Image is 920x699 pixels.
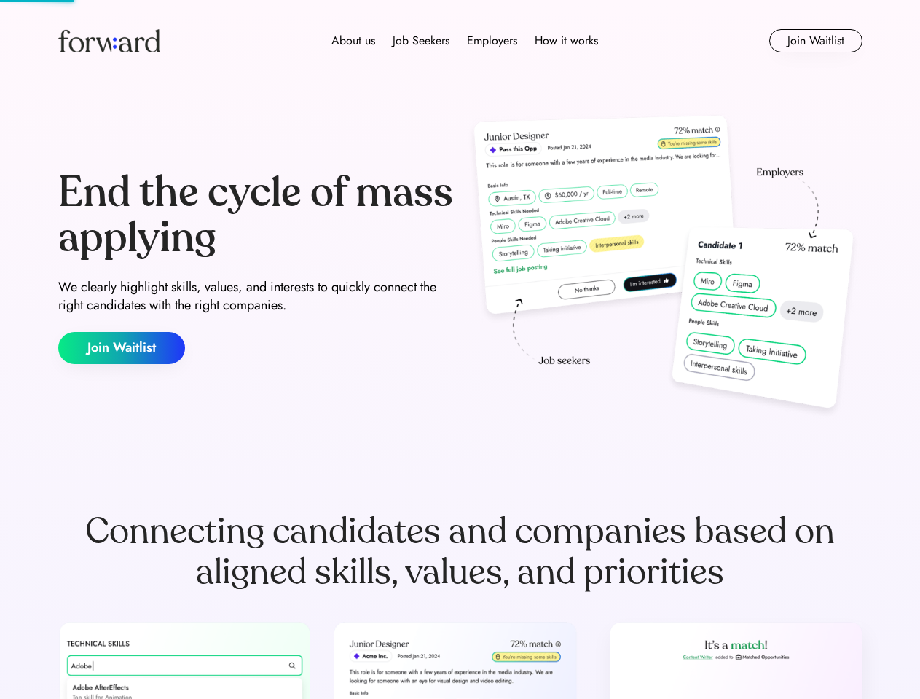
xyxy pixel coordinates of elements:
div: About us [331,32,375,50]
button: Join Waitlist [769,29,862,52]
div: We clearly highlight skills, values, and interests to quickly connect the right candidates with t... [58,278,455,315]
img: hero-image.png [466,111,862,424]
img: Forward logo [58,29,160,52]
div: Job Seekers [393,32,449,50]
button: Join Waitlist [58,332,185,364]
div: How it works [535,32,598,50]
div: Employers [467,32,517,50]
div: End the cycle of mass applying [58,170,455,260]
div: Connecting candidates and companies based on aligned skills, values, and priorities [58,511,862,593]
